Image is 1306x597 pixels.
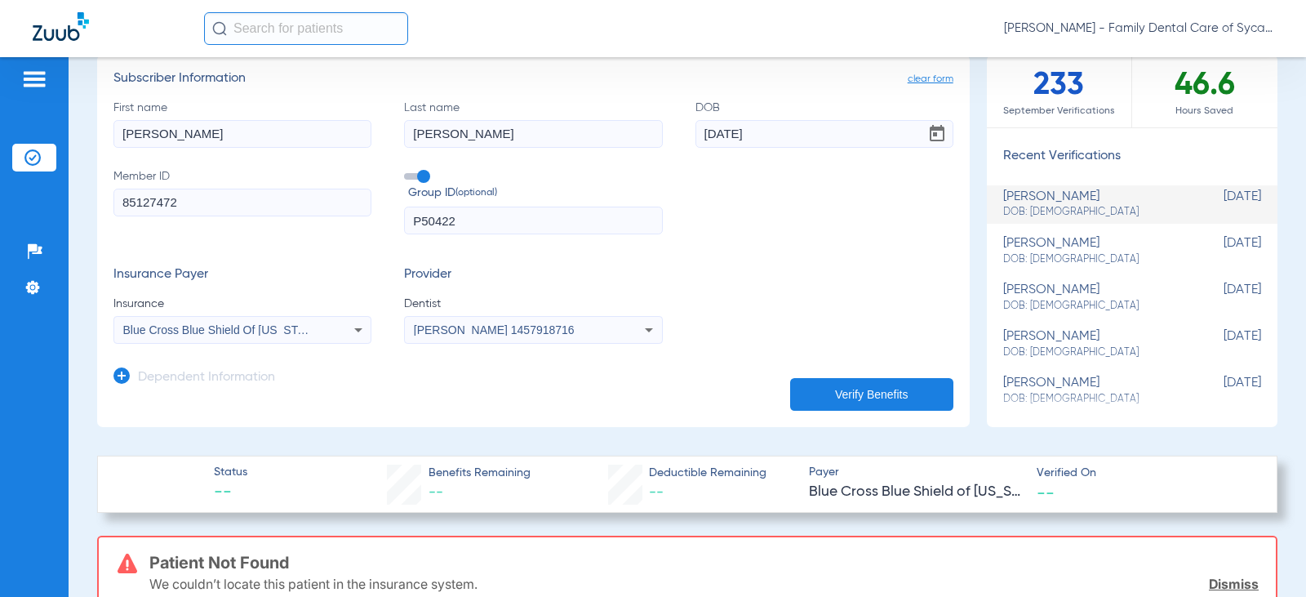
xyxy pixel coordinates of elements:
span: September Verifications [987,103,1131,119]
span: [DATE] [1179,283,1261,313]
button: Verify Benefits [790,378,953,411]
input: Last name [404,120,662,148]
span: Blue Cross Blue Shield Of [US_STATE] [123,323,322,336]
span: [DATE] [1179,376,1261,406]
label: Last name [404,100,662,148]
span: [DATE] [1179,236,1261,266]
span: DOB: [DEMOGRAPHIC_DATA] [1003,299,1179,314]
h3: Subscriber Information [113,71,953,87]
span: Group ID [408,185,662,202]
img: Search Icon [212,21,227,36]
img: Zuub Logo [33,12,89,41]
span: [PERSON_NAME] 1457918716 [414,323,575,336]
span: [PERSON_NAME] - Family Dental Care of Sycamore [1004,20,1273,37]
span: Insurance [113,296,371,312]
span: clear form [908,71,953,87]
div: [PERSON_NAME] [1003,283,1179,313]
p: We couldn’t locate this patient in the insurance system. [149,576,478,592]
span: Benefits Remaining [429,465,531,482]
span: -- [1037,483,1055,501]
span: [DATE] [1179,329,1261,359]
span: Payer [809,464,1023,481]
span: Deductible Remaining [649,465,766,482]
div: [PERSON_NAME] [1003,236,1179,266]
img: hamburger-icon [21,69,47,89]
span: [DATE] [1179,189,1261,220]
div: [PERSON_NAME] [1003,189,1179,220]
span: DOB: [DEMOGRAPHIC_DATA] [1003,205,1179,220]
span: Blue Cross Blue Shield of [US_STATE] [809,482,1023,502]
h3: Insurance Payer [113,267,371,283]
input: Member ID [113,189,371,216]
label: First name [113,100,371,148]
span: DOB: [DEMOGRAPHIC_DATA] [1003,252,1179,267]
span: DOB: [DEMOGRAPHIC_DATA] [1003,392,1179,407]
div: 233 [987,55,1132,127]
h3: Recent Verifications [987,149,1277,165]
img: error-icon [118,554,137,573]
h3: Provider [404,267,662,283]
span: Verified On [1037,465,1250,482]
div: [PERSON_NAME] [1003,329,1179,359]
span: -- [214,482,247,505]
span: Hours Saved [1132,103,1277,119]
input: DOBOpen calendar [695,120,953,148]
span: Dentist [404,296,662,312]
label: Member ID [113,168,371,235]
button: Open calendar [921,118,953,150]
h3: Patient Not Found [149,555,1259,571]
input: Search for patients [204,12,408,45]
input: First name [113,120,371,148]
small: (optional) [455,185,497,202]
div: [PERSON_NAME] [1003,376,1179,406]
span: DOB: [DEMOGRAPHIC_DATA] [1003,345,1179,360]
span: -- [429,485,443,500]
label: DOB [695,100,953,148]
span: Status [214,464,247,481]
span: -- [649,485,664,500]
div: 46.6 [1132,55,1277,127]
a: Dismiss [1209,576,1259,592]
h3: Dependent Information [138,370,275,386]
